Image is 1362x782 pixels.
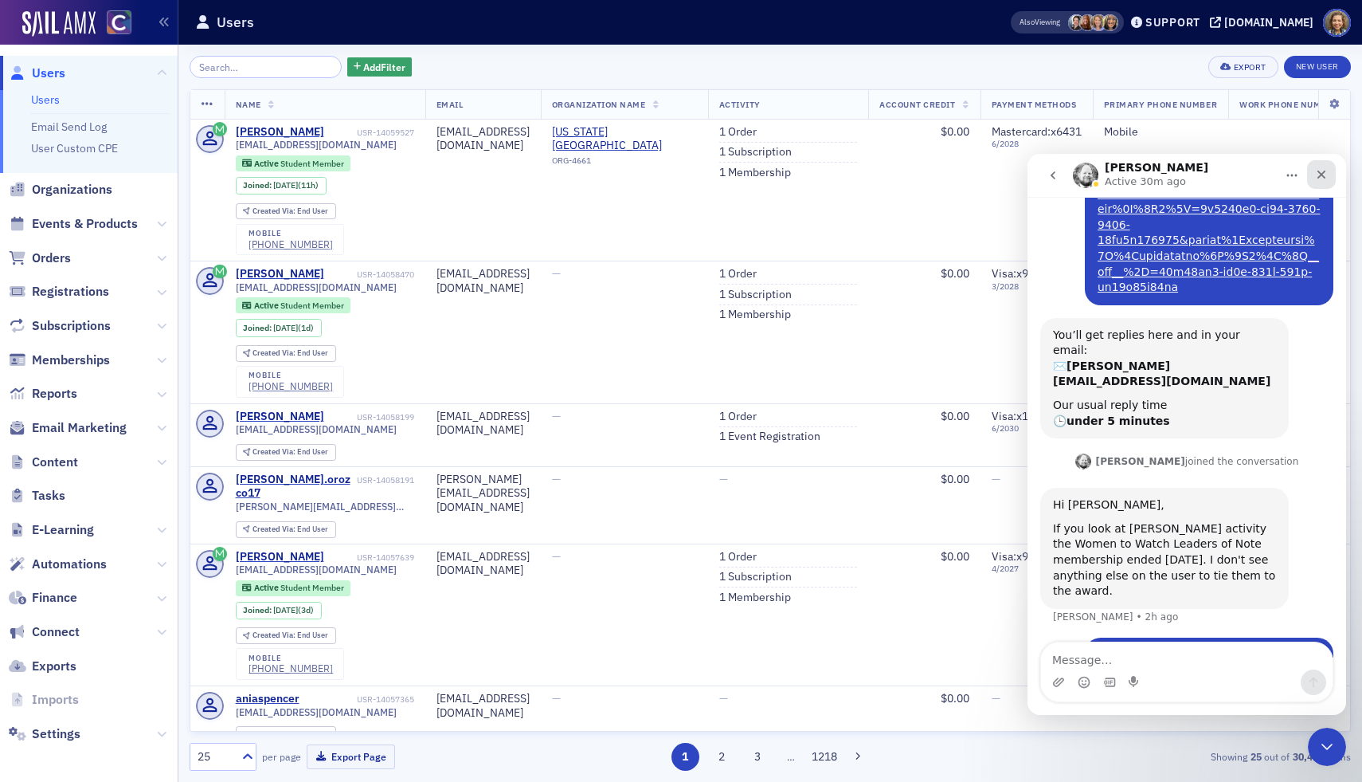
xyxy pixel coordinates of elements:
a: 1 Subscription [719,570,792,584]
div: Created Via: End User [236,521,336,538]
div: ORG-4661 [552,155,697,171]
span: — [719,472,728,486]
div: [DOMAIN_NAME] [1224,15,1313,29]
span: Lauren Standiford [1102,14,1118,31]
span: $0.00 [941,691,969,705]
div: [EMAIL_ADDRESS][DOMAIN_NAME] [436,692,530,720]
span: Email Marketing [32,419,127,437]
span: Viewing [1020,17,1060,28]
div: [PHONE_NUMBER] [249,238,333,250]
span: Organizations [32,181,112,198]
a: 1 Order [719,410,757,424]
span: Organization Name [552,99,646,110]
span: Created Via : [252,348,297,358]
button: 1 [671,743,699,771]
span: [EMAIL_ADDRESS][DOMAIN_NAME] [236,564,397,576]
div: [PERSON_NAME][EMAIL_ADDRESS][DOMAIN_NAME] [436,473,530,515]
a: Exports [9,658,76,675]
span: Joined : [243,180,273,191]
span: Memberships [32,352,110,369]
div: Created Via: End User [236,345,336,362]
div: Export [1234,63,1266,72]
a: Users [9,65,65,82]
span: — [552,409,561,423]
img: SailAMX [107,10,131,35]
div: [EMAIL_ADDRESS][DOMAIN_NAME] [436,125,530,153]
a: 1 Order [719,125,757,140]
strong: 25 [1247,749,1264,764]
div: Joined: 2025-09-29 00:00:00 [236,177,327,195]
div: USR-14057365 [302,694,414,705]
div: Showing out of items [975,749,1351,764]
a: Active Student Member [242,583,343,593]
span: [EMAIL_ADDRESS][DOMAIN_NAME] [236,423,397,435]
span: Pamela Galey-Coleman [1068,14,1085,31]
span: — [992,691,1000,705]
h1: Users [217,13,254,32]
a: Organizations [9,181,112,198]
span: Created Via : [252,524,297,534]
span: Joined : [243,605,273,615]
div: [PHONE_NUMBER] [249,662,333,674]
a: [US_STATE][GEOGRAPHIC_DATA] [552,125,697,153]
div: USR-14059527 [327,128,414,138]
span: Student Member [280,300,344,311]
span: — [992,472,1000,486]
iframe: Intercom live chat [1308,728,1346,766]
span: Visa : x9162 [992,266,1047,281]
div: 25 [198,749,233,765]
span: $0.00 [941,124,969,139]
a: [PERSON_NAME] [236,267,324,281]
a: 1 Membership [719,591,791,605]
span: Add Filter [363,60,405,74]
span: Connect [32,623,80,641]
span: — [719,691,728,705]
span: Activity [719,99,761,110]
div: [PERSON_NAME] [236,125,324,140]
a: [PHONE_NUMBER] [249,380,333,392]
button: 3 [744,743,772,771]
div: End User [252,730,328,739]
div: mobile [249,229,333,238]
button: Emoji picker [50,522,63,535]
div: (11h) [273,180,319,191]
a: Imports [9,691,79,709]
span: 6 / 2028 [992,139,1082,149]
button: Export Page [307,745,395,769]
a: Settings [9,725,80,743]
span: Created Via : [252,630,297,640]
span: [EMAIL_ADDRESS][DOMAIN_NAME] [236,139,397,151]
input: Search… [190,56,342,78]
a: Email Marketing [9,419,127,437]
div: Active: Active: Student Member [236,155,351,171]
button: 1218 [811,743,839,771]
div: USR-14058199 [327,412,414,422]
a: 1 Subscription [719,145,792,159]
div: USR-14058191 [357,475,414,485]
span: Visa : x1830 [992,409,1047,423]
div: End User [252,448,328,457]
span: 4 / 2027 [992,564,1082,574]
span: Account Credit [879,99,955,110]
div: [EMAIL_ADDRESS][DOMAIN_NAME] [436,410,530,438]
span: Profile [1323,9,1351,37]
label: per page [262,749,301,764]
span: Created Via : [252,206,297,216]
span: 3 / 2028 [992,281,1082,292]
span: — [552,266,561,281]
a: 1 Order [719,550,757,564]
span: Mastercard : x6431 [992,124,1082,139]
span: Active [254,300,280,311]
span: Automations [32,556,107,573]
iframe: Intercom live chat [1027,154,1346,715]
button: 2 [707,743,735,771]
